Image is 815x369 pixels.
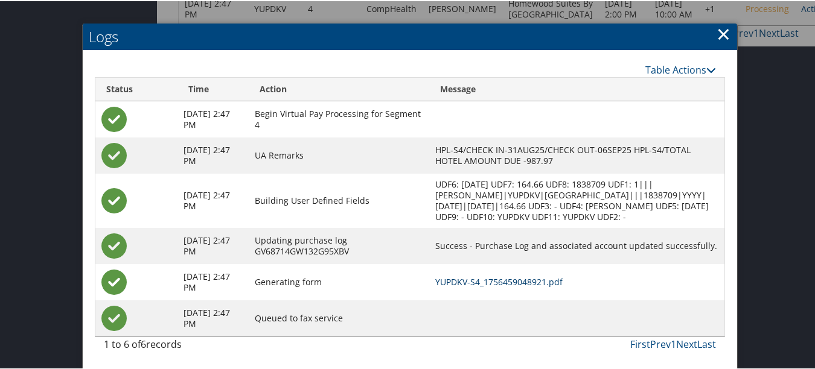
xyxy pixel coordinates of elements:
[645,62,716,75] a: Table Actions
[177,100,249,136] td: [DATE] 2:47 PM
[177,299,249,335] td: [DATE] 2:47 PM
[177,77,249,100] th: Time: activate to sort column ascending
[429,77,724,100] th: Message: activate to sort column ascending
[104,336,243,356] div: 1 to 6 of records
[249,227,429,263] td: Updating purchase log GV68714GW132G95XBV
[95,77,177,100] th: Status: activate to sort column ascending
[177,227,249,263] td: [DATE] 2:47 PM
[177,172,249,227] td: [DATE] 2:47 PM
[249,172,429,227] td: Building User Defined Fields
[177,136,249,172] td: [DATE] 2:47 PM
[697,336,716,350] a: Last
[717,20,730,45] a: Close
[249,136,429,172] td: UA Remarks
[249,299,429,335] td: Queued to fax service
[177,263,249,299] td: [DATE] 2:47 PM
[249,100,429,136] td: Begin Virtual Pay Processing for Segment 4
[83,22,737,49] h2: Logs
[249,77,429,100] th: Action: activate to sort column ascending
[435,275,563,286] a: YUPDKV-S4_1756459048921.pdf
[671,336,676,350] a: 1
[429,172,724,227] td: UDF6: [DATE] UDF7: 164.66 UDF8: 1838709 UDF1: 1|||[PERSON_NAME]|YUPDKV|[GEOGRAPHIC_DATA]|||183870...
[429,227,724,263] td: Success - Purchase Log and associated account updated successfully.
[650,336,671,350] a: Prev
[249,263,429,299] td: Generating form
[141,336,146,350] span: 6
[676,336,697,350] a: Next
[630,336,650,350] a: First
[429,136,724,172] td: HPL-S4/CHECK IN-31AUG25/CHECK OUT-06SEP25 HPL-S4/TOTAL HOTEL AMOUNT DUE -987.97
